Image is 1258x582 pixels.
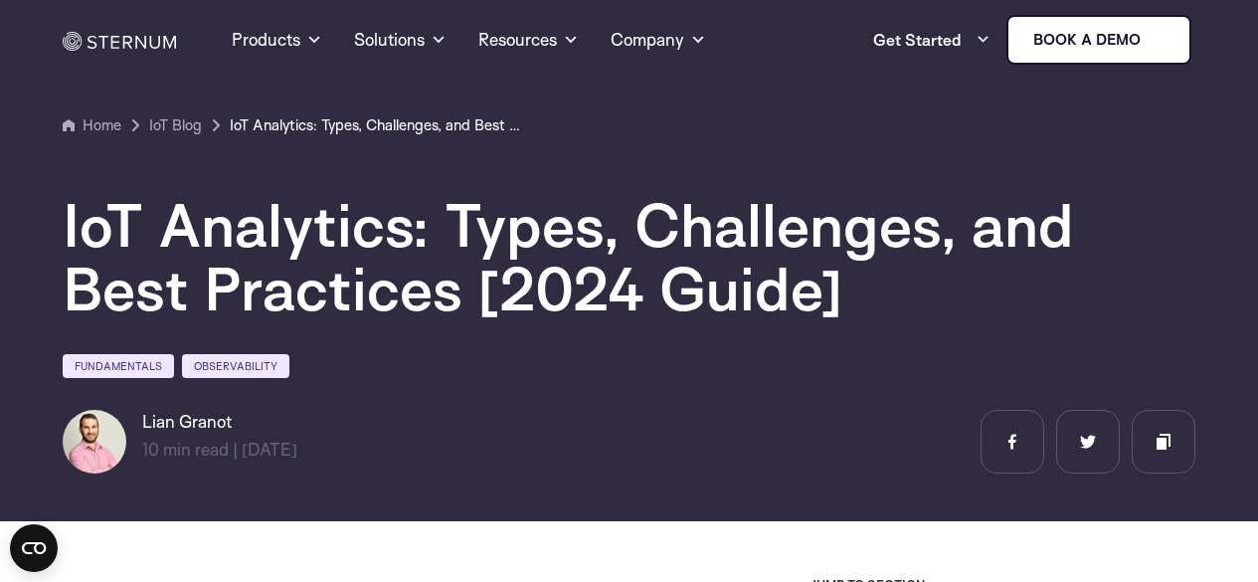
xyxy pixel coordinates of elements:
[230,113,528,137] a: IoT Analytics: Types, Challenges, and Best Practices [2024 Guide]
[611,4,706,76] a: Company
[63,113,121,137] a: Home
[63,410,126,474] img: Lian Granot
[232,4,322,76] a: Products
[182,354,289,378] a: Observability
[478,4,579,76] a: Resources
[1006,15,1191,65] a: Book a demo
[10,524,58,572] button: Open CMP widget
[142,410,297,434] h6: Lian Granot
[1149,32,1165,48] img: sternum iot
[242,439,297,460] span: [DATE]
[354,4,447,76] a: Solutions
[63,354,174,378] a: Fundamentals
[149,113,202,137] a: IoT Blog
[873,20,990,60] a: Get Started
[142,439,159,460] span: 10
[142,439,238,460] span: min read |
[63,193,1195,320] h1: IoT Analytics: Types, Challenges, and Best Practices [2024 Guide]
